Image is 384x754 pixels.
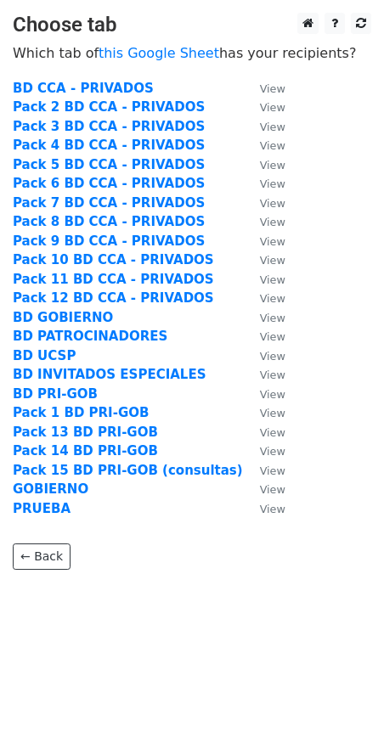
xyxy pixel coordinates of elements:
[260,101,285,114] small: View
[243,443,285,459] a: View
[13,348,76,363] a: BD UCSP
[260,330,285,343] small: View
[13,119,205,134] a: Pack 3 BD CCA - PRIVADOS
[243,81,285,96] a: View
[243,234,285,249] a: View
[243,310,285,325] a: View
[243,501,285,516] a: View
[13,290,214,306] a: Pack 12 BD CCA - PRIVADOS
[243,329,285,344] a: View
[260,445,285,458] small: View
[243,157,285,172] a: View
[13,272,214,287] a: Pack 11 BD CCA - PRIVADOS
[13,543,71,570] a: ← Back
[260,292,285,305] small: View
[243,425,285,440] a: View
[13,329,167,344] a: BD PATROCINADORES
[260,503,285,515] small: View
[13,252,214,267] a: Pack 10 BD CCA - PRIVADOS
[243,176,285,191] a: View
[13,157,205,172] a: Pack 5 BD CCA - PRIVADOS
[243,481,285,497] a: View
[13,310,113,325] a: BD GOBIERNO
[13,81,154,96] a: BD CCA - PRIVADOS
[260,483,285,496] small: View
[13,367,206,382] a: BD INVITADOS ESPECIALES
[243,367,285,382] a: View
[243,119,285,134] a: View
[13,481,88,497] a: GOBIERNO
[243,214,285,229] a: View
[260,159,285,172] small: View
[243,463,285,478] a: View
[260,426,285,439] small: View
[260,388,285,401] small: View
[260,235,285,248] small: View
[13,176,205,191] a: Pack 6 BD CCA - PRIVADOS
[260,139,285,152] small: View
[13,138,205,153] a: Pack 4 BD CCA - PRIVADOS
[13,214,205,229] a: Pack 8 BD CCA - PRIVADOS
[243,348,285,363] a: View
[13,443,158,459] a: Pack 14 BD PRI-GOB
[243,386,285,402] a: View
[260,312,285,324] small: View
[13,44,371,62] p: Which tab of has your recipients?
[13,13,371,37] h3: Choose tab
[13,195,205,211] a: Pack 7 BD CCA - PRIVADOS
[243,195,285,211] a: View
[260,407,285,419] small: View
[260,273,285,286] small: View
[243,405,285,420] a: View
[260,254,285,267] small: View
[13,234,205,249] a: Pack 9 BD CCA - PRIVADOS
[260,216,285,228] small: View
[260,82,285,95] small: View
[243,290,285,306] a: View
[260,197,285,210] small: View
[260,369,285,381] small: View
[260,121,285,133] small: View
[13,386,98,402] a: BD PRI-GOB
[260,464,285,477] small: View
[243,272,285,287] a: View
[13,99,205,115] a: Pack 2 BD CCA - PRIVADOS
[260,177,285,190] small: View
[243,252,285,267] a: View
[13,463,243,478] a: Pack 15 BD PRI-GOB (consultas)
[13,501,71,516] a: PRUEBA
[13,405,149,420] a: Pack 1 BD PRI-GOB
[260,350,285,363] small: View
[243,99,285,115] a: View
[13,425,158,440] a: Pack 13 BD PRI-GOB
[243,138,285,153] a: View
[99,45,219,61] a: this Google Sheet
